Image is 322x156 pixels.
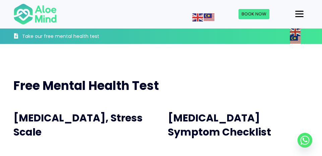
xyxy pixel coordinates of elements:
img: en [192,13,203,21]
img: Aloe mind Logo [13,3,57,25]
a: Take our free mental health test [13,30,104,44]
button: Menu [293,8,306,20]
span: [MEDICAL_DATA], Stress Scale [13,111,143,139]
span: Book Now [242,11,266,17]
span: [MEDICAL_DATA] Symptom Checklist [168,111,271,139]
a: Malay [204,14,215,20]
img: ms [290,36,301,44]
img: en [290,28,301,36]
a: English [290,28,301,35]
a: Malay [290,36,301,43]
a: English [192,14,204,20]
img: ms [204,13,214,21]
h3: Take our free mental health test [22,33,104,40]
span: Free Mental Health Test [13,77,159,94]
a: Book Now [239,9,269,19]
a: Whatsapp [298,133,312,148]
